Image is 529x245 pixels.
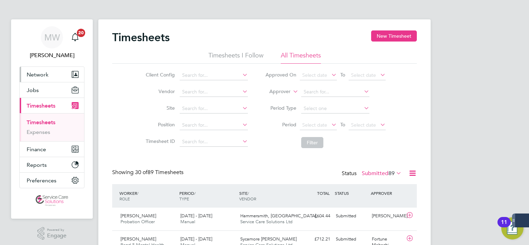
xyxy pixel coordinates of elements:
[19,195,84,206] a: Go to home page
[362,170,402,177] label: Submitted
[180,87,248,97] input: Search for...
[144,138,175,144] label: Timesheet ID
[248,190,249,196] span: /
[20,82,84,98] button: Jobs
[120,236,156,242] span: [PERSON_NAME]
[120,219,155,225] span: Probation Officer
[240,219,293,225] span: Service Care Solutions Ltd
[20,173,84,188] button: Preferences
[301,87,369,97] input: Search for...
[208,51,263,64] li: Timesheets I Follow
[237,187,297,205] div: SITE
[240,213,322,219] span: Hammersmith, [GEOGRAPHIC_DATA],…
[27,177,56,184] span: Preferences
[194,190,196,196] span: /
[27,119,55,126] a: Timesheets
[265,72,296,78] label: Approved On
[144,121,175,128] label: Position
[118,187,178,205] div: WORKER
[27,87,39,93] span: Jobs
[317,190,330,196] span: TOTAL
[333,187,369,199] div: STATUS
[388,170,395,177] span: 89
[180,236,212,242] span: [DATE] - [DATE]
[144,72,175,78] label: Client Config
[239,196,256,201] span: VENDOR
[302,72,327,78] span: Select date
[501,222,507,231] div: 11
[112,30,170,44] h2: Timesheets
[351,72,376,78] span: Select date
[68,26,82,48] a: 20
[144,88,175,94] label: Vendor
[297,234,333,245] div: £712.21
[27,146,46,153] span: Finance
[37,227,67,240] a: Powered byEngage
[333,210,369,222] div: Submitted
[351,122,376,128] span: Select date
[180,219,195,225] span: Manual
[135,169,183,176] span: 89 Timesheets
[297,210,333,222] div: £604.44
[338,120,347,129] span: To
[180,104,248,114] input: Search for...
[179,196,189,201] span: TYPE
[135,169,147,176] span: 30 of
[265,105,296,111] label: Period Type
[20,113,84,141] div: Timesheets
[302,122,327,128] span: Select date
[333,234,369,245] div: Submitted
[338,70,347,79] span: To
[180,137,248,147] input: Search for...
[47,233,66,239] span: Engage
[265,121,296,128] label: Period
[47,227,66,233] span: Powered by
[119,196,130,201] span: ROLE
[281,51,321,64] li: All Timesheets
[20,67,84,82] button: Network
[180,71,248,80] input: Search for...
[120,213,156,219] span: [PERSON_NAME]
[369,210,405,222] div: [PERSON_NAME]
[19,26,84,60] a: MW[PERSON_NAME]
[144,105,175,111] label: Site
[137,190,138,196] span: /
[369,187,405,199] div: APPROVER
[20,157,84,172] button: Reports
[342,169,403,179] div: Status
[27,129,50,135] a: Expenses
[11,19,93,219] nav: Main navigation
[301,104,369,114] input: Select one
[180,120,248,130] input: Search for...
[27,71,48,78] span: Network
[501,217,523,239] button: Open Resource Center, 11 new notifications
[240,236,297,242] span: Sycamore [PERSON_NAME]
[19,51,84,60] span: Mark White
[36,195,68,206] img: servicecare-logo-retina.png
[112,169,185,176] div: Showing
[20,142,84,157] button: Finance
[77,29,85,37] span: 20
[371,30,417,42] button: New Timesheet
[180,213,212,219] span: [DATE] - [DATE]
[27,102,55,109] span: Timesheets
[27,162,47,168] span: Reports
[259,88,290,95] label: Approver
[178,187,237,205] div: PERIOD
[44,33,60,42] span: MW
[301,137,323,148] button: Filter
[20,98,84,113] button: Timesheets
